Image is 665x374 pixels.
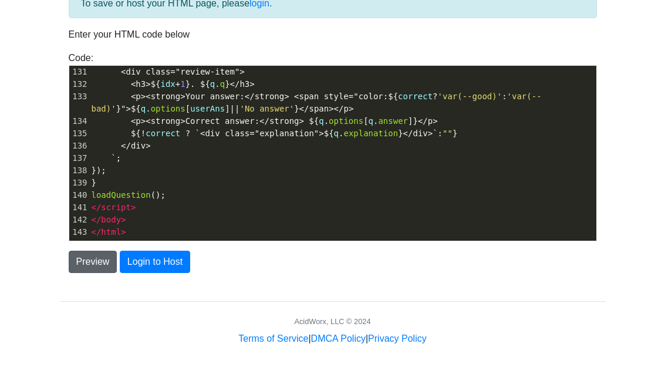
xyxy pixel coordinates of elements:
[453,129,457,138] span: }
[92,166,106,175] span: });
[92,190,166,200] span: ();
[69,90,89,103] div: 133
[220,79,225,89] span: q
[101,203,131,212] span: script
[69,152,89,164] div: 137
[230,104,240,113] span: ||
[69,214,89,226] div: 142
[131,203,136,212] span: >
[111,153,116,163] span: `
[121,67,245,76] span: <div class="review-item">
[69,140,89,152] div: 136
[120,251,190,273] button: Login to Host
[190,104,225,113] span: userAns
[161,79,175,89] span: idx
[438,92,502,101] span: 'var(--good)'
[69,28,597,42] p: Enter your HTML code below
[239,104,294,113] span: 'No answer'
[378,116,408,126] span: answer
[116,104,141,113] span: }">${
[69,201,89,214] div: 141
[69,251,117,273] button: Preview
[101,215,121,224] span: body
[368,333,427,343] a: Privacy Policy
[92,116,438,126] span: . [ . ]
[185,129,190,138] span: ?
[69,115,89,127] div: 134
[413,116,437,126] span: }</p>
[131,79,161,89] span: <h3>${
[69,78,89,90] div: 132
[294,316,370,327] div: AcidWorx, LLC © 2024
[131,116,319,126] span: <p><strong>Correct answer:</strong> ${
[334,129,339,138] span: q
[180,79,185,89] span: 1
[69,189,89,201] div: 140
[329,116,363,126] span: options
[433,92,437,101] span: ?
[443,129,453,138] span: ""
[195,129,334,138] span: `<div class="explanation">${
[92,227,102,237] span: </
[175,79,180,89] span: +
[92,215,102,224] span: </
[121,141,151,150] span: </div>
[238,333,308,343] a: Terms of Service
[311,333,366,343] a: DMCA Policy
[69,177,89,189] div: 139
[294,104,353,113] span: }</span></p>
[69,127,89,140] div: 135
[69,164,89,177] div: 138
[369,116,373,126] span: q
[92,92,542,113] span: : . [ ]
[101,227,121,237] span: html
[92,178,97,187] span: }
[69,66,89,78] div: 131
[131,129,141,138] span: ${
[131,92,398,101] span: <p><strong>Your answer:</strong> <span style="color:${
[92,153,121,163] span: ;
[398,129,437,138] span: }</div>`
[151,104,185,113] span: options
[141,129,146,138] span: !
[225,79,255,89] span: }</h3>
[398,92,433,101] span: correct
[60,51,606,241] div: Code:
[92,203,102,212] span: </
[92,190,151,200] span: loadQuestion
[92,79,255,89] span: .
[343,129,398,138] span: explanation
[141,104,146,113] span: q
[69,226,89,238] div: 143
[210,79,215,89] span: q
[92,129,458,138] span: . :
[319,116,323,126] span: q
[185,79,210,89] span: }. ${
[238,332,426,346] div: | |
[146,129,180,138] span: correct
[121,215,126,224] span: >
[121,227,126,237] span: >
